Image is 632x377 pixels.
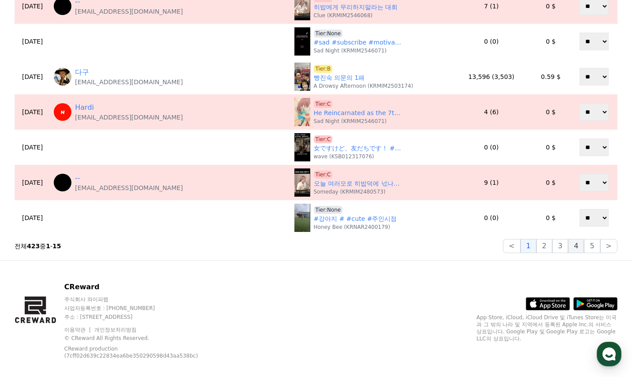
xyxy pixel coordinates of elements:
[46,243,50,250] strong: 1
[136,293,147,300] span: 설정
[314,134,333,144] a: Tier:C
[64,296,219,303] p: 주식회사 와이피랩
[28,293,33,300] span: 홈
[64,314,219,321] p: 주소 : [STREET_ADDRESS]
[75,102,94,113] a: Hardi
[54,103,71,121] img: https://lh3.googleusercontent.com/a/ACg8ocK6o0fCofFZMXaD0tWOdyBbmJ3D8oleYyj4Nkd9g64qlagD_Ss=s96-c
[314,118,387,125] p: Sad Night (KRMIM2546071)
[15,59,50,94] td: [DATE]
[81,293,91,300] span: 대화
[3,280,58,302] a: 홈
[64,335,219,342] p: © CReward All Rights Reserved.
[452,94,530,130] td: 4 (6)
[64,327,92,333] a: 이용약관
[584,239,600,253] button: 5
[294,98,310,126] img: He Reincarnated as the 7th Princess #anime #short
[294,204,310,232] img: #강아지 # #cute #주인시점
[75,113,183,122] p: [EMAIL_ADDRESS][DOMAIN_NAME]
[64,305,219,312] p: 사업자등록번호 : [PHONE_NUMBER]
[314,224,390,231] p: Honey Bee (KRNAR2400179)
[15,200,50,235] td: [DATE]
[503,239,520,253] button: <
[15,24,50,59] td: [DATE]
[314,171,333,179] span: Tier:C
[452,200,530,235] td: 0 (0)
[75,78,183,86] p: [EMAIL_ADDRESS][DOMAIN_NAME]
[314,12,373,19] p: Clue (KRMIM2546068)
[58,280,114,302] a: 대화
[54,68,71,86] img: https://lh3.googleusercontent.com/a/ACg8ocLyDofSIGECPDFlu-0oo7Kf9VRXfk7YgKmMapYc6V2_Z05f8nso=s96-c
[52,243,61,250] strong: 15
[15,165,50,200] td: [DATE]
[314,47,387,54] p: Sad Night (KRMIM2546071)
[536,239,552,253] button: 2
[94,327,137,333] a: 개인정보처리방침
[314,214,397,224] a: #강아지 # #cute #주인시점
[314,179,402,188] a: 오늘 여러모로 히밥덕에 넋나가버린 꼰대희ㅋㅋ
[314,206,343,214] span: Tier:None
[75,183,183,192] p: [EMAIL_ADDRESS][DOMAIN_NAME]
[314,108,402,118] a: He Reincarnated as the 7th Princess #anime #short
[15,94,50,130] td: [DATE]
[314,82,413,90] p: A Drowsy Afternoon (KRMIM2503174)
[314,100,333,108] span: Tier:C
[600,239,617,253] button: >
[314,29,343,38] a: Tier:None
[314,188,386,195] p: Someday (KRMIM2480573)
[476,314,617,342] p: App Store, iCloud, iCloud Drive 및 iTunes Store는 미국과 그 밖의 나라 및 지역에서 등록된 Apple Inc.의 서비스 상표입니다. Goo...
[15,130,50,165] td: [DATE]
[27,243,40,250] strong: 423
[314,170,333,179] a: Tier:C
[314,30,343,37] span: Tier:None
[314,153,374,160] p: wave (KSB012317076)
[452,165,530,200] td: 9 (1)
[54,174,71,191] img: https://lh3.googleusercontent.com/a/ACg8ocLTgdy4_MiM0pFbucyrCwP94DHWdGgpg73WcfSvRMNBDOLWVE4=s96-c
[520,239,536,253] button: 1
[452,130,530,165] td: 0 (0)
[452,59,530,94] td: 13,596 (3,503)
[294,63,310,91] img: 빵진숙 의문의 1패
[530,24,571,59] td: 0 $
[314,65,333,73] span: Tier:B
[75,173,80,183] a: --
[530,200,571,235] td: 0 $
[314,135,333,143] span: Tier:C
[75,67,89,78] a: 다구
[64,345,205,359] p: CReward production (7cff02d639c22834ea6be350290598d43aa538bc)
[294,27,310,56] img: #sad #subscribe #motivation #comment #shotfeed #share #shayari #youtubeshorts #viral
[114,280,169,302] a: 설정
[530,59,571,94] td: 0.59 $
[314,3,398,12] a: 히밥에게 무리하지말라는 대희
[294,133,310,161] img: 女ですけど、友だちです！ #ドラマ
[314,73,365,82] a: 빵진숙 의문의 1패
[314,99,333,108] a: Tier:C
[294,168,310,197] img: 오늘 여러모로 히밥덕에 넋나가버린 꼰대희ㅋㅋ
[314,144,402,153] a: 女ですけど、友だちです！ #ドラマ
[314,205,343,214] a: Tier:None
[552,239,568,253] button: 3
[75,7,183,16] p: [EMAIL_ADDRESS][DOMAIN_NAME]
[314,38,402,47] a: #sad #subscribe #motivation #comment #shotfeed #share #shayari #youtubeshorts #viral
[530,94,571,130] td: 0 $
[452,24,530,59] td: 0 (0)
[15,242,61,250] p: 전체 중 -
[64,282,219,292] p: CReward
[314,64,333,73] a: Tier:B
[530,165,571,200] td: 0 $
[530,130,571,165] td: 0 $
[568,239,584,253] button: 4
